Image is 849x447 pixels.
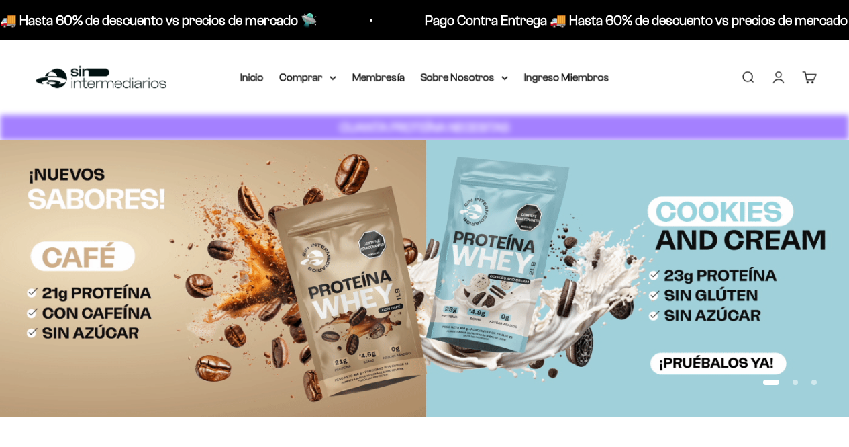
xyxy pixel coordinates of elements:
summary: Sobre Nosotros [421,69,508,86]
strong: CUANTA PROTEÍNA NECESITAS [340,120,509,134]
summary: Comprar [280,69,336,86]
a: Inicio [240,71,264,83]
a: Membresía [352,71,405,83]
a: Ingreso Miembros [524,71,609,83]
